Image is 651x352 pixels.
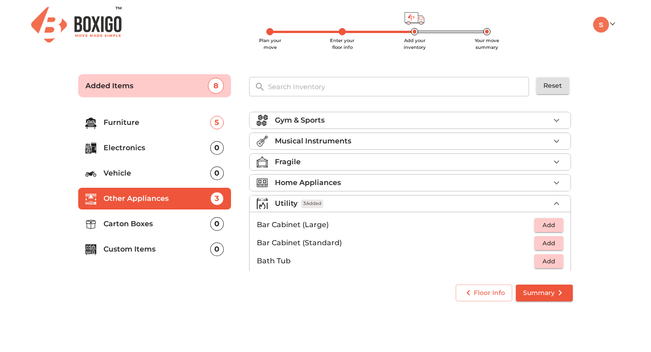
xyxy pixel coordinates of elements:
[523,287,566,299] span: Summary
[257,219,534,230] p: Bar Cabinet (Large)
[301,200,323,208] span: 3 Added
[31,7,122,43] img: Boxigo
[516,285,573,301] button: Summary
[263,77,535,96] input: Search Inventory
[275,198,297,209] p: Utility
[104,117,210,128] p: Furniture
[104,244,210,255] p: Custom Items
[275,115,325,126] p: Gym & Sports
[275,177,341,188] p: Home Appliances
[257,136,268,147] img: musicalInstruments
[275,157,301,167] p: Fragile
[210,192,224,205] div: 3
[257,177,268,188] img: home_applicance
[210,166,224,180] div: 0
[104,143,210,153] p: Electronics
[210,116,224,129] div: 5
[534,254,563,268] button: Add
[536,77,569,94] button: Reset
[104,168,210,179] p: Vehicle
[257,256,534,266] p: Bath Tub
[543,80,562,91] span: Reset
[534,236,563,250] button: Add
[208,78,224,94] div: 8
[85,81,208,91] p: Added Items
[539,220,559,230] span: Add
[257,238,534,248] p: Bar Cabinet (Standard)
[275,136,351,147] p: Musical Instruments
[404,38,426,50] span: Add your inventory
[259,38,281,50] span: Plan your move
[475,38,499,50] span: Your move summary
[330,38,354,50] span: Enter your floor info
[104,219,210,229] p: Carton Boxes
[534,218,563,232] button: Add
[210,141,224,155] div: 0
[257,115,268,126] img: gym
[210,217,224,231] div: 0
[257,157,268,167] img: fragile
[539,256,559,266] span: Add
[463,287,505,299] span: Floor Info
[539,238,559,248] span: Add
[210,243,224,256] div: 0
[104,193,210,204] p: Other Appliances
[257,198,268,209] img: utility
[456,285,512,301] button: Floor Info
